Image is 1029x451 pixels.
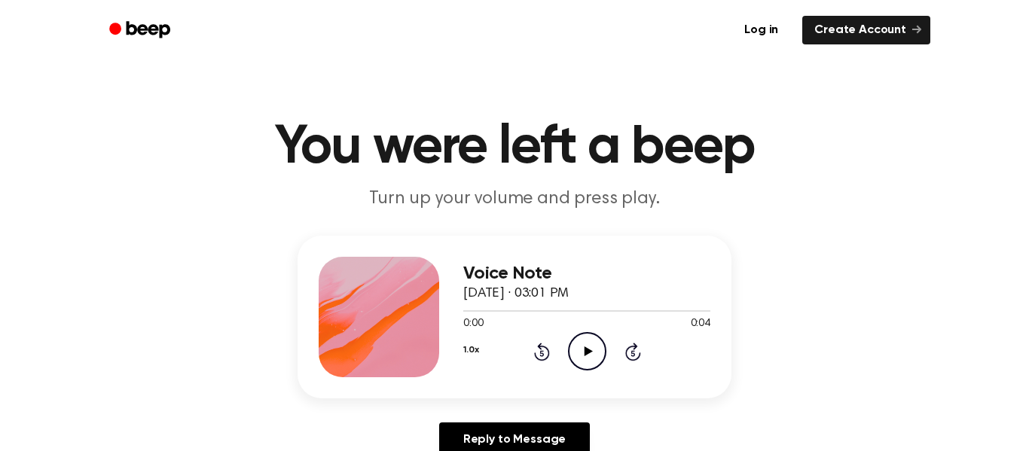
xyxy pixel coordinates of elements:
span: [DATE] · 03:01 PM [463,287,569,300]
span: 0:00 [463,316,483,332]
h1: You were left a beep [129,120,900,175]
a: Create Account [802,16,930,44]
a: Log in [729,13,793,47]
button: 1.0x [463,337,478,363]
p: Turn up your volume and press play. [225,187,804,212]
a: Beep [99,16,184,45]
span: 0:04 [691,316,710,332]
h3: Voice Note [463,264,710,284]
